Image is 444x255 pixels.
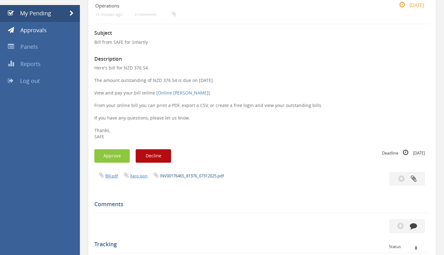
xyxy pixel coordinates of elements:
small: 15 minutes ago [95,12,122,17]
small: [DATE] [393,2,424,8]
span: Reports [20,60,41,68]
button: Approve [94,149,130,163]
h3: Description [94,56,430,62]
a: Xero.json [130,173,148,179]
h3: Subject [94,30,430,36]
span: My Pending [20,9,51,17]
a: INV00176465_81376_07312025.pdf [160,173,224,179]
small: 0 comments... [135,12,176,17]
h5: Tracking [94,241,425,247]
small: Deadline [DATE] [382,149,425,156]
h5: Comments [94,201,425,207]
span: Log out [20,77,40,84]
span: Panels [20,43,38,50]
a: Bill.pdf [105,173,118,179]
span: Approvals [20,26,47,34]
h4: Operations [95,3,373,8]
button: Decline [136,149,171,163]
p: Here's bill for NZD 376.54. The amount outstanding of NZD 376.54 is due on [DATE]. View and pay y... [94,65,430,140]
p: Bill from SAFE for Smartly [94,39,430,45]
div: Status [389,244,425,249]
a: [Online [PERSON_NAME]] [156,90,210,96]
